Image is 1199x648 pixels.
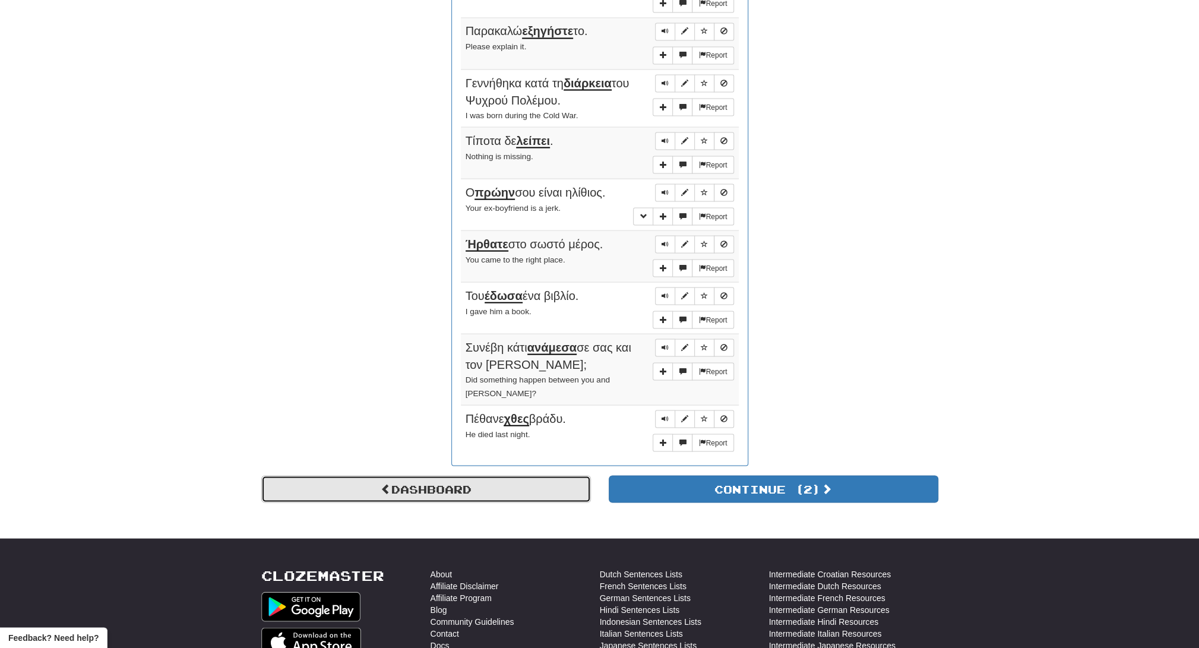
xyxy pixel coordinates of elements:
div: More sentence controls [653,46,733,64]
button: Toggle ignore [714,410,734,428]
button: Toggle favorite [694,235,714,253]
span: Open feedback widget [8,632,99,644]
div: More sentence controls [633,207,733,225]
button: Play sentence audio [655,235,675,253]
span: Τίποτα δε . [466,134,553,148]
button: Toggle grammar [633,207,653,225]
span: Ο σου είναι ηλίθιος. [466,185,606,200]
div: Sentence controls [655,235,734,253]
button: Edit sentence [675,132,695,150]
img: Get it on Google Play [261,592,361,621]
u: διάρκεια [564,76,612,90]
u: ανάμεσα [527,340,577,355]
a: Hindi Sentences Lists [600,603,680,615]
button: Play sentence audio [655,339,675,356]
u: έδωσα [485,289,523,303]
a: Blog [431,603,447,615]
div: Sentence controls [655,339,734,356]
u: χθες [504,412,529,426]
div: Sentence controls [655,132,734,150]
div: More sentence controls [653,156,733,173]
button: Report [692,156,733,173]
button: Play sentence audio [655,74,675,92]
a: Dashboard [261,475,591,502]
button: Add sentence to collection [653,156,673,173]
button: Report [692,311,733,328]
button: Report [692,98,733,116]
button: Toggle ignore [714,132,734,150]
button: Add sentence to collection [653,207,673,225]
button: Edit sentence [675,184,695,201]
small: Please explain it. [466,42,527,51]
button: Play sentence audio [655,23,675,40]
button: Report [692,434,733,451]
div: More sentence controls [653,259,733,277]
span: Παρακαλώ το. [466,24,588,39]
button: Toggle ignore [714,287,734,305]
button: Toggle favorite [694,74,714,92]
a: Intermediate Croatian Resources [769,568,891,580]
button: Play sentence audio [655,184,675,201]
a: Community Guidelines [431,615,514,627]
button: Play sentence audio [655,132,675,150]
button: Toggle favorite [694,339,714,356]
u: λείπει [516,134,550,148]
button: Edit sentence [675,287,695,305]
button: Edit sentence [675,339,695,356]
a: Indonesian Sentences Lists [600,615,701,627]
div: More sentence controls [653,434,733,451]
a: German Sentences Lists [600,592,691,603]
a: Intermediate Italian Resources [769,627,882,639]
div: Sentence controls [655,287,734,305]
div: More sentence controls [653,98,733,116]
small: Did something happen between you and [PERSON_NAME]? [466,375,610,397]
button: Toggle favorite [694,23,714,40]
button: Add sentence to collection [653,362,673,380]
span: Του ένα βιβλίο. [466,289,579,303]
span: Πέθανε βράδυ. [466,412,566,426]
button: Add sentence to collection [653,311,673,328]
button: Add sentence to collection [653,46,673,64]
div: More sentence controls [653,362,733,380]
button: Report [692,362,733,380]
button: Toggle favorite [694,287,714,305]
span: στο σωστό μέρος. [466,237,603,251]
a: Intermediate Dutch Resources [769,580,881,592]
small: You came to the right place. [466,255,565,264]
small: Your ex-boyfriend is a jerk. [466,203,561,212]
a: Italian Sentences Lists [600,627,683,639]
button: Toggle ignore [714,74,734,92]
small: Nothing is missing. [466,151,533,160]
button: Edit sentence [675,235,695,253]
button: Toggle ignore [714,235,734,253]
button: Add sentence to collection [653,98,673,116]
div: Sentence controls [655,23,734,40]
a: Affiliate Program [431,592,492,603]
small: He died last night. [466,429,530,438]
a: About [431,568,453,580]
a: Affiliate Disclaimer [431,580,499,592]
div: More sentence controls [653,311,733,328]
button: Play sentence audio [655,410,675,428]
button: Toggle favorite [694,132,714,150]
a: Intermediate Hindi Resources [769,615,878,627]
a: Clozemaster [261,568,384,583]
button: Report [692,46,733,64]
button: Add sentence to collection [653,259,673,277]
button: Continue (2) [609,475,938,502]
u: Ήρθατε [466,237,508,251]
button: Toggle favorite [694,410,714,428]
a: French Sentences Lists [600,580,687,592]
button: Toggle ignore [714,339,734,356]
button: Edit sentence [675,74,695,92]
button: Edit sentence [675,410,695,428]
small: I was born during the Cold War. [466,110,578,119]
u: πρώην [474,185,515,200]
button: Edit sentence [675,23,695,40]
a: Contact [431,627,459,639]
a: Intermediate French Resources [769,592,885,603]
button: Add sentence to collection [653,434,673,451]
small: I gave him a book. [466,306,532,315]
button: Play sentence audio [655,287,675,305]
div: Sentence controls [655,74,734,92]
